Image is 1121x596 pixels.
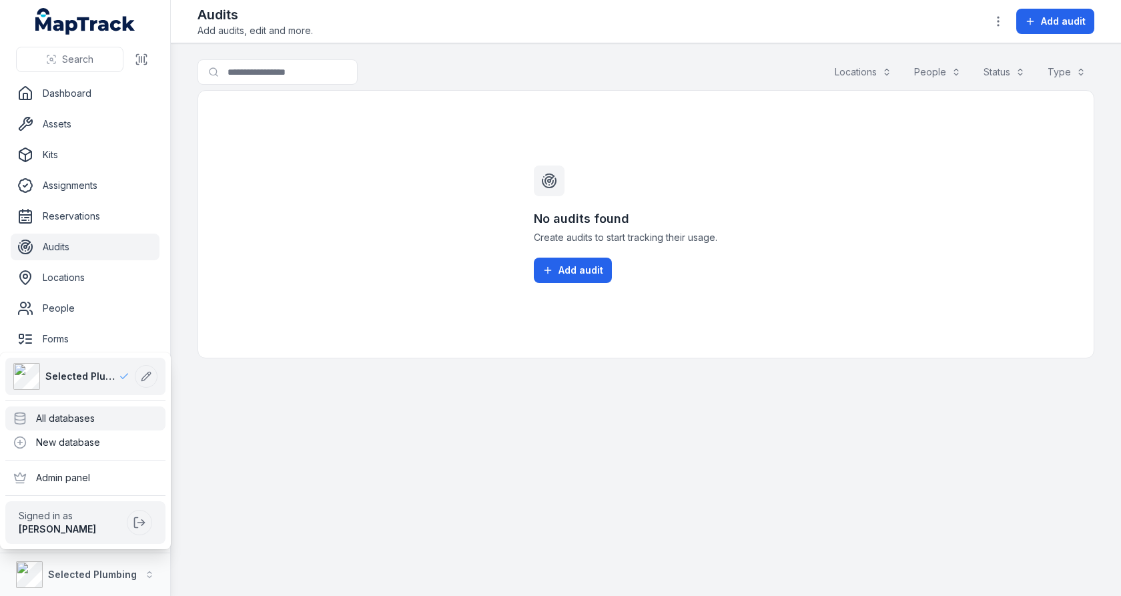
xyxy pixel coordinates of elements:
div: Admin panel [5,466,165,490]
div: New database [5,430,165,455]
span: Selected Plumbing [45,370,119,383]
div: All databases [5,406,165,430]
span: Signed in as [19,509,121,523]
strong: Selected Plumbing [48,569,137,580]
strong: [PERSON_NAME] [19,523,96,535]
